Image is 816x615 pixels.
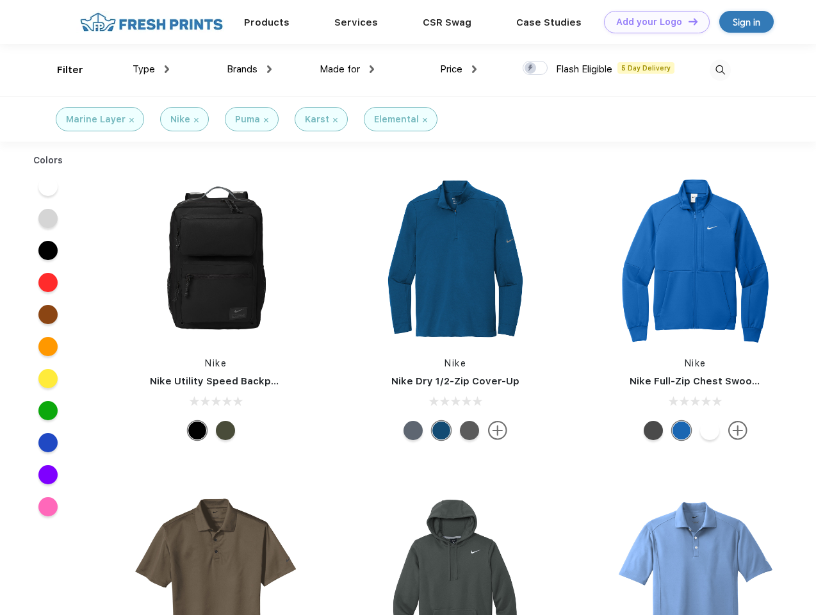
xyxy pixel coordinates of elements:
[24,154,73,167] div: Colors
[391,375,519,387] a: Nike Dry 1/2-Zip Cover-Up
[66,113,126,126] div: Marine Layer
[719,11,774,33] a: Sign in
[472,65,477,73] img: dropdown.png
[129,118,134,122] img: filter_cancel.svg
[165,65,169,73] img: dropdown.png
[333,118,338,122] img: filter_cancel.svg
[689,18,698,25] img: DT
[617,62,674,74] span: 5 Day Delivery
[244,17,290,28] a: Products
[235,113,260,126] div: Puma
[131,174,301,344] img: func=resize&h=266
[188,421,207,440] div: Black
[445,358,466,368] a: Nike
[488,421,507,440] img: more.svg
[57,63,83,78] div: Filter
[170,113,190,126] div: Nike
[334,17,378,28] a: Services
[305,113,329,126] div: Karst
[194,118,199,122] img: filter_cancel.svg
[150,375,288,387] a: Nike Utility Speed Backpack
[227,63,257,75] span: Brands
[374,113,419,126] div: Elemental
[133,63,155,75] span: Type
[423,118,427,122] img: filter_cancel.svg
[440,63,462,75] span: Price
[733,15,760,29] div: Sign in
[728,421,747,440] img: more.svg
[610,174,781,344] img: func=resize&h=266
[205,358,227,368] a: Nike
[264,118,268,122] img: filter_cancel.svg
[644,421,663,440] div: Anthracite
[556,63,612,75] span: Flash Eligible
[460,421,479,440] div: Black Heather
[616,17,682,28] div: Add your Logo
[423,17,471,28] a: CSR Swag
[685,358,706,368] a: Nike
[267,65,272,73] img: dropdown.png
[432,421,451,440] div: Gym Blue
[700,421,719,440] div: White
[76,11,227,33] img: fo%20logo%202.webp
[216,421,235,440] div: Cargo Khaki
[710,60,731,81] img: desktop_search.svg
[370,174,541,344] img: func=resize&h=266
[404,421,423,440] div: Navy Heather
[630,375,800,387] a: Nike Full-Zip Chest Swoosh Jacket
[320,63,360,75] span: Made for
[672,421,691,440] div: Royal
[370,65,374,73] img: dropdown.png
